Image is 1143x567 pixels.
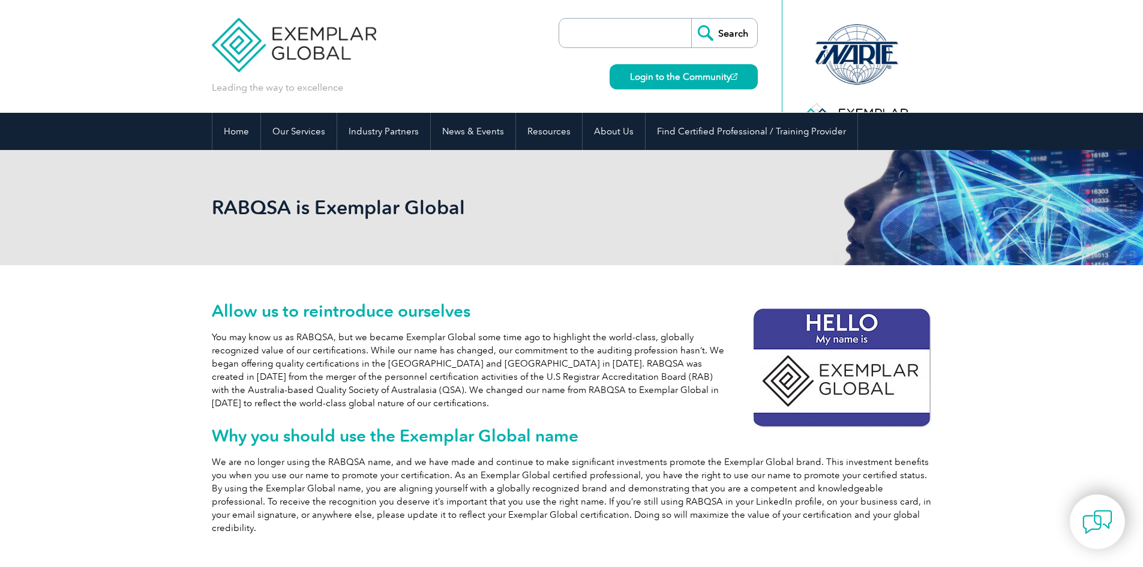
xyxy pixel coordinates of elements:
[212,455,932,535] p: We are no longer using the RABQSA name, and we have made and continue to make significant investm...
[261,113,337,150] a: Our Services
[431,113,515,150] a: News & Events
[212,426,932,445] h2: Why you should use the Exemplar Global name
[212,113,260,150] a: Home
[583,113,645,150] a: About Us
[212,331,932,410] p: You may know us as RABQSA, but we became Exemplar Global some time ago to highlight the world-cla...
[610,64,758,89] a: Login to the Community
[337,113,430,150] a: Industry Partners
[731,73,737,80] img: open_square.png
[212,198,716,217] h2: RABQSA is Exemplar Global
[1082,507,1112,537] img: contact-chat.png
[516,113,582,150] a: Resources
[646,113,857,150] a: Find Certified Professional / Training Provider
[691,19,757,47] input: Search
[212,301,932,320] h2: Allow us to reintroduce ourselves
[212,81,343,94] p: Leading the way to excellence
